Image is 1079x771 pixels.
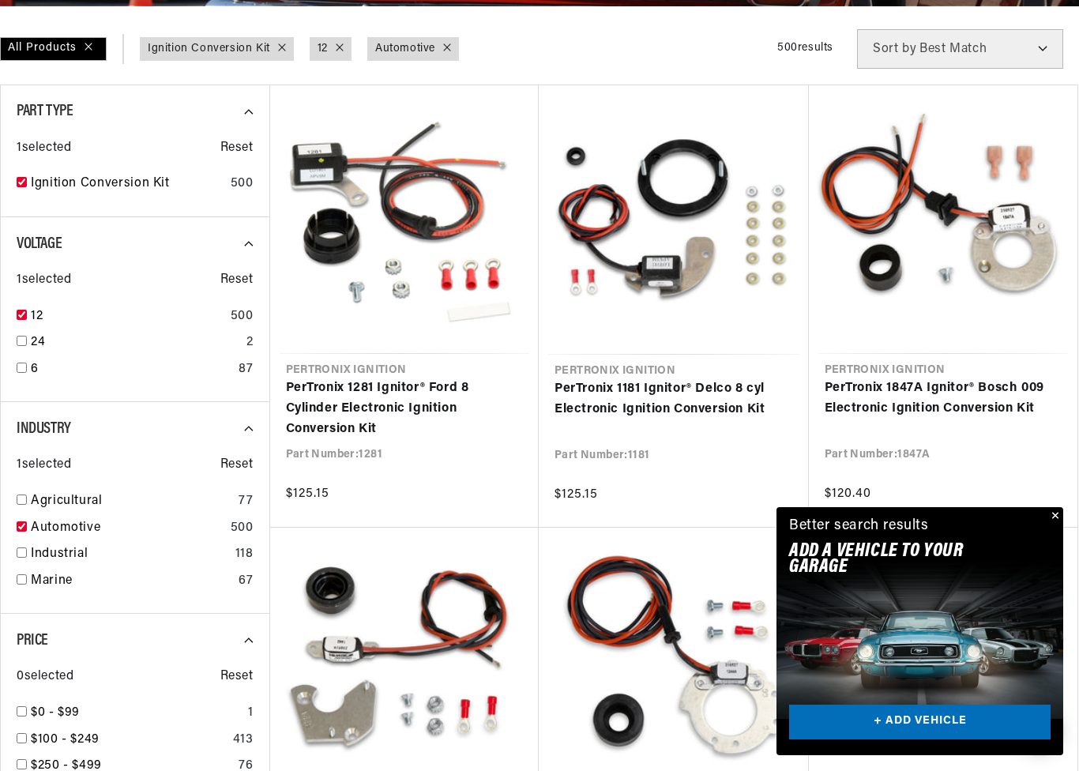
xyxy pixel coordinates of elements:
span: Reset [220,270,254,291]
a: Agricultural [31,491,232,512]
span: Sort by [873,43,916,55]
span: 1 selected [17,455,71,476]
h2: Add A VEHICLE to your garage [789,543,1011,576]
span: 0 selected [17,667,73,687]
a: PerTronix 1281 Ignitor® Ford 8 Cylinder Electronic Ignition Conversion Kit [286,378,524,439]
div: 87 [239,359,253,380]
span: Reset [220,667,254,687]
button: Close [1044,507,1063,526]
span: Voltage [17,236,62,252]
a: Industrial [31,544,229,565]
a: 12 [318,40,328,58]
div: 500 [231,174,254,194]
div: 500 [231,307,254,327]
div: 67 [239,571,253,592]
a: Automotive [375,40,435,58]
a: PerTronix 1847A Ignitor® Bosch 009 Electronic Ignition Conversion Kit [825,378,1062,419]
div: 2 [246,333,254,353]
span: $100 - $249 [31,733,100,746]
span: Price [17,633,48,649]
a: Marine [31,571,232,592]
span: Part Type [17,103,73,119]
a: 24 [31,333,240,353]
span: 500 results [777,42,833,54]
span: 1 selected [17,138,71,159]
div: 413 [233,730,254,750]
a: PerTronix 1181 Ignitor® Delco 8 cyl Electronic Ignition Conversion Kit [555,379,793,419]
span: $0 - $99 [31,706,80,719]
div: 118 [235,544,254,565]
span: Reset [220,455,254,476]
span: Industry [17,421,71,437]
a: Automotive [31,518,224,539]
a: 12 [31,307,224,327]
div: 500 [231,518,254,539]
span: 1 selected [17,270,71,291]
select: Sort by [857,29,1063,69]
a: Ignition Conversion Kit [31,174,224,194]
div: 77 [239,491,253,512]
div: Better search results [789,515,929,538]
a: Ignition Conversion Kit [148,40,270,58]
a: 6 [31,359,232,380]
span: Reset [220,138,254,159]
div: 1 [248,703,254,724]
a: + ADD VEHICLE [789,705,1051,740]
